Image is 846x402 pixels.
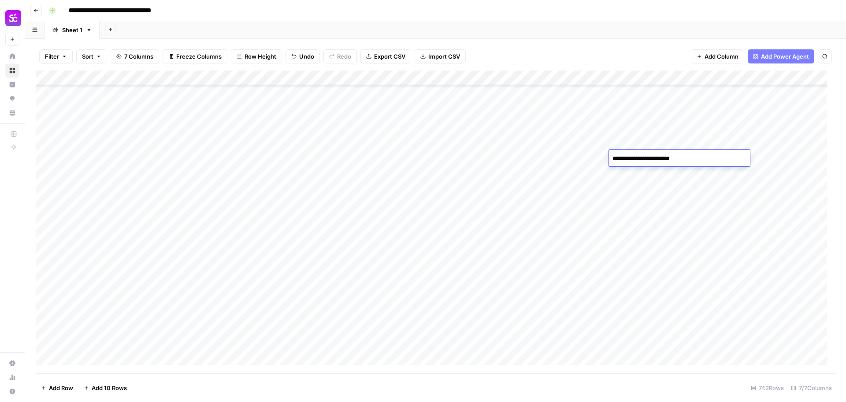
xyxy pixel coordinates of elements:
button: Add Column [691,49,744,63]
span: Export CSV [374,52,405,61]
a: Settings [5,356,19,370]
a: Usage [5,370,19,384]
span: 7 Columns [124,52,153,61]
a: Opportunities [5,92,19,106]
button: Sort [76,49,107,63]
a: Your Data [5,106,19,120]
div: 742 Rows [747,381,787,395]
span: Redo [337,52,351,61]
button: 7 Columns [111,49,159,63]
a: Sheet 1 [45,21,100,39]
a: Home [5,49,19,63]
span: Add Column [705,52,738,61]
button: Export CSV [360,49,411,63]
button: Add Row [36,381,78,395]
span: Row Height [245,52,276,61]
span: Add 10 Rows [92,383,127,392]
span: Sort [82,52,93,61]
button: Row Height [231,49,282,63]
button: Workspace: Smartcat [5,7,19,29]
span: Add Row [49,383,73,392]
button: Redo [323,49,357,63]
button: Import CSV [415,49,466,63]
button: Freeze Columns [163,49,227,63]
a: Browse [5,63,19,78]
button: Filter [39,49,73,63]
div: 7/7 Columns [787,381,835,395]
span: Undo [299,52,314,61]
span: Import CSV [428,52,460,61]
span: Freeze Columns [176,52,222,61]
span: Add Power Agent [761,52,809,61]
a: Insights [5,78,19,92]
span: Filter [45,52,59,61]
button: Undo [286,49,320,63]
button: Add Power Agent [748,49,814,63]
img: Smartcat Logo [5,10,21,26]
button: Help + Support [5,384,19,398]
button: Add 10 Rows [78,381,132,395]
div: Sheet 1 [62,26,82,34]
